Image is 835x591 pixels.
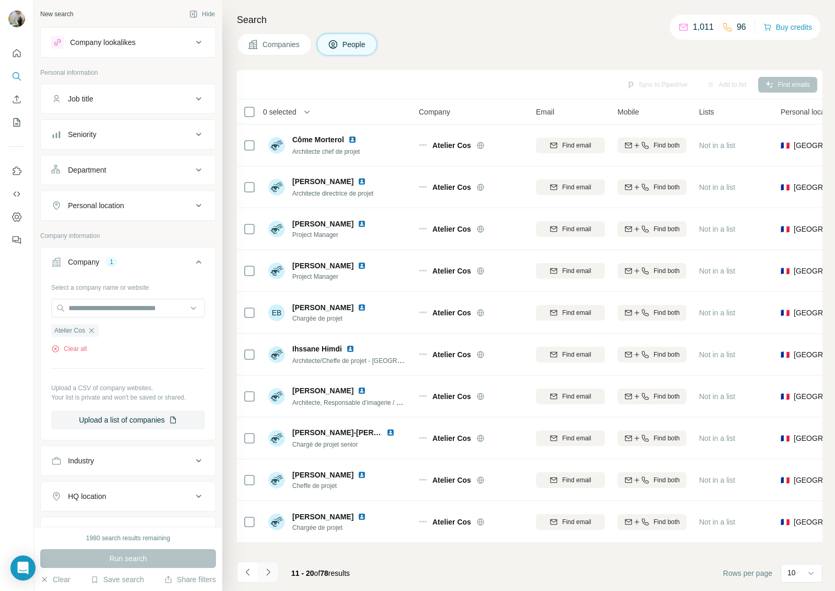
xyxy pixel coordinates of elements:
span: [PERSON_NAME] [292,219,353,229]
span: Mobile [617,107,639,117]
button: Save search [90,574,144,585]
img: Avatar [268,179,285,196]
span: Not in a list [699,434,735,442]
img: Avatar [268,388,285,405]
button: Find email [536,389,605,404]
span: Find email [562,224,591,234]
button: Find email [536,472,605,488]
span: Not in a list [699,141,735,150]
span: Find both [654,517,680,527]
button: Company1 [41,249,215,279]
button: Find both [617,305,687,321]
img: Avatar [268,430,285,447]
button: Industry [41,448,215,473]
span: [PERSON_NAME] [292,176,353,187]
span: Companies [262,39,301,50]
p: 96 [737,21,746,33]
button: Find email [536,179,605,195]
span: Architecte/Cheffe de projet - [GEOGRAPHIC_DATA] [292,356,437,365]
div: 1980 search results remaining [86,533,170,543]
span: Chargé de projet senior [292,441,358,448]
img: Logo of Atelier Cos [419,434,427,442]
button: Navigate to next page [258,562,279,583]
span: Not in a list [699,309,735,317]
span: Atelier Cos [432,517,471,527]
img: LinkedIn logo [358,262,366,270]
button: Find both [617,347,687,362]
span: Find email [562,266,591,276]
button: Buy credits [763,20,812,35]
img: LinkedIn logo [358,220,366,228]
button: Find both [617,263,687,279]
div: Job title [68,94,93,104]
button: Feedback [8,231,25,249]
p: Personal information [40,68,216,77]
span: Find both [654,392,680,401]
button: Search [8,67,25,86]
span: Find both [654,308,680,317]
span: Email [536,107,554,117]
button: Find both [617,138,687,153]
span: Chargée de projet [292,314,379,323]
span: Architecte chef de projet [292,148,360,155]
span: 🇫🇷 [781,433,790,444]
span: Find email [562,434,591,443]
button: Personal location [41,193,215,218]
img: Logo of Atelier Cos [419,392,427,401]
span: Atelier Cos [432,140,471,151]
span: Find both [654,350,680,359]
h4: Search [237,13,822,27]
span: Find email [562,183,591,192]
span: Not in a list [699,225,735,233]
button: My lists [8,113,25,132]
button: Find both [617,472,687,488]
span: [PERSON_NAME] [292,260,353,271]
img: Logo of Atelier Cos [419,309,427,317]
img: Avatar [268,472,285,488]
span: Atelier Cos [432,308,471,318]
button: Company lookalikes [41,30,215,55]
div: Department [68,165,106,175]
img: LinkedIn logo [358,471,366,479]
span: [PERSON_NAME] [292,385,353,396]
span: Find email [562,141,591,150]
span: Find both [654,434,680,443]
img: Logo of Atelier Cos [419,141,427,150]
img: Avatar [8,10,25,27]
span: [PERSON_NAME] [292,302,353,313]
span: 🇫🇷 [781,224,790,234]
div: Open Intercom Messenger [10,555,36,581]
span: Find email [562,308,591,317]
span: Not in a list [699,518,735,526]
img: Avatar [268,514,285,530]
button: Find both [617,221,687,237]
button: Find email [536,138,605,153]
img: Logo of Atelier Cos [419,476,427,484]
span: Project Manager [292,230,379,240]
div: Industry [68,456,94,466]
button: Share filters [164,574,216,585]
div: Personal location [68,200,124,211]
img: Logo of Atelier Cos [419,350,427,359]
button: Find email [536,347,605,362]
span: 🇫🇷 [781,517,790,527]
img: Logo of Atelier Cos [419,518,427,526]
img: Logo of Atelier Cos [419,267,427,275]
span: Find both [654,475,680,485]
span: Atelier Cos [432,224,471,234]
div: Company [68,257,99,267]
button: Use Surfe on LinkedIn [8,162,25,180]
span: 🇫🇷 [781,182,790,192]
button: Find email [536,430,605,446]
span: [PERSON_NAME] [292,512,353,522]
button: Find both [617,430,687,446]
button: Enrich CSV [8,90,25,109]
button: Upload a list of companies [51,411,205,429]
span: Ihssane Himdi [292,344,342,354]
span: results [291,569,350,577]
div: Seniority [68,129,96,140]
img: Logo of Atelier Cos [419,225,427,233]
button: Find email [536,221,605,237]
button: Seniority [41,122,215,147]
span: Atelier Cos [432,391,471,402]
